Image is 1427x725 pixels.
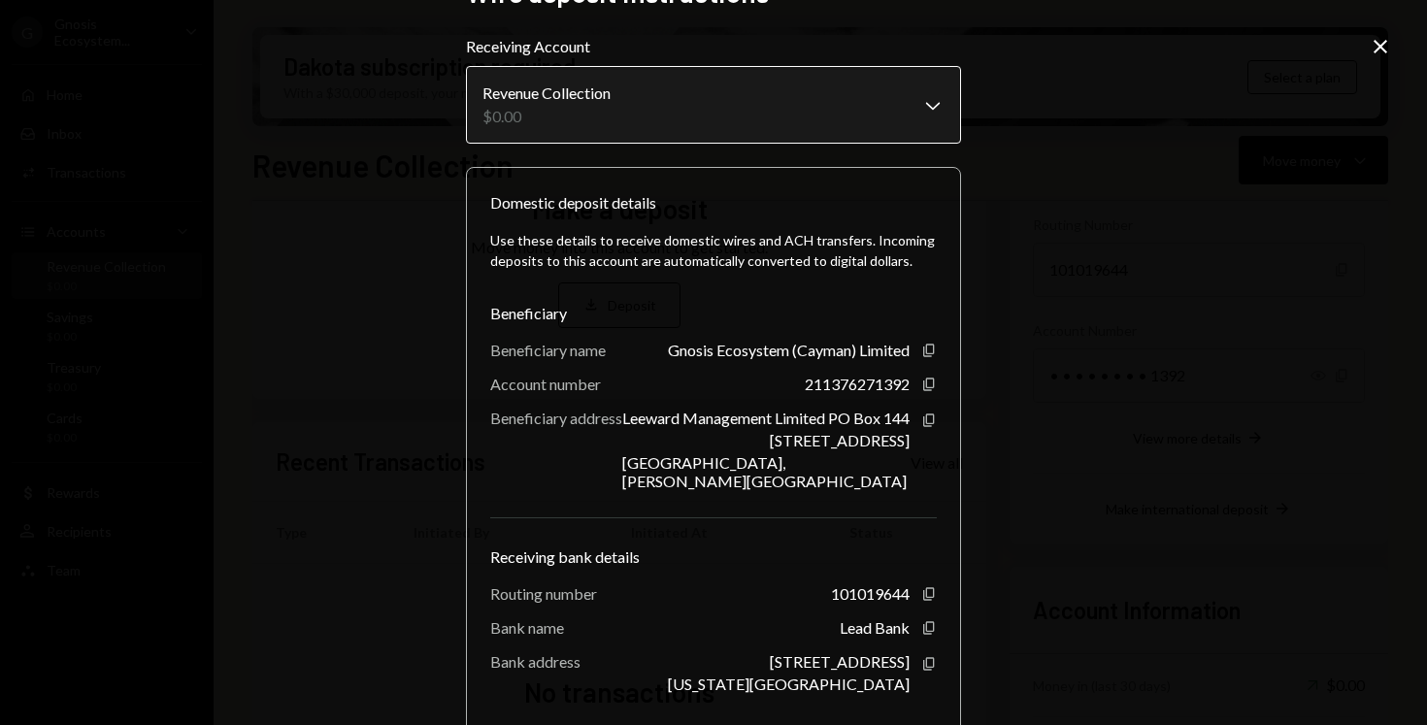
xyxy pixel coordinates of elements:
[622,453,910,490] div: [GEOGRAPHIC_DATA], [PERSON_NAME][GEOGRAPHIC_DATA]
[490,341,606,359] div: Beneficiary name
[668,341,910,359] div: Gnosis Ecosystem (Cayman) Limited
[490,409,622,427] div: Beneficiary address
[490,302,937,325] div: Beneficiary
[490,230,937,271] div: Use these details to receive domestic wires and ACH transfers. Incoming deposits to this account ...
[490,584,597,603] div: Routing number
[466,35,961,58] label: Receiving Account
[490,191,656,214] div: Domestic deposit details
[770,431,910,449] div: [STREET_ADDRESS]
[490,375,601,393] div: Account number
[490,545,937,569] div: Receiving bank details
[490,652,581,671] div: Bank address
[668,675,910,693] div: [US_STATE][GEOGRAPHIC_DATA]
[770,652,910,671] div: [STREET_ADDRESS]
[490,618,564,637] div: Bank name
[831,584,910,603] div: 101019644
[805,375,910,393] div: 211376271392
[840,618,910,637] div: Lead Bank
[622,409,910,427] div: Leeward Management Limited PO Box 144
[466,66,961,144] button: Receiving Account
